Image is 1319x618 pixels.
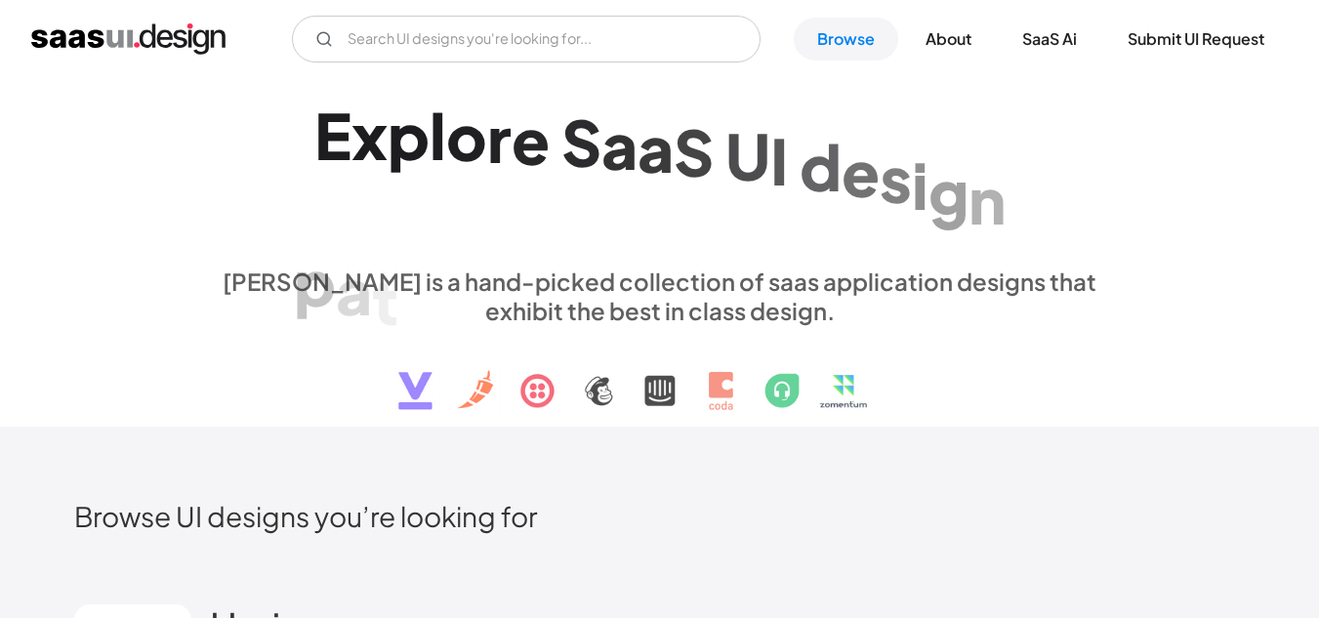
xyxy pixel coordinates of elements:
div: g [928,154,969,229]
div: l [430,98,446,173]
a: Submit UI Request [1104,18,1288,61]
div: n [969,162,1006,237]
div: S [674,114,714,189]
div: e [842,134,880,209]
div: p [294,245,336,320]
div: U [725,118,770,193]
div: S [561,103,601,179]
div: [PERSON_NAME] is a hand-picked collection of saas application designs that exhibit the best in cl... [211,267,1109,325]
div: p [388,98,430,173]
h2: Browse UI designs you’re looking for [74,499,1246,533]
div: a [336,254,372,329]
div: E [314,98,351,173]
div: x [351,98,388,173]
a: Browse [794,18,898,61]
div: e [512,102,550,177]
div: I [770,123,788,198]
a: SaaS Ai [999,18,1100,61]
img: text, icon, saas logo [364,325,956,427]
div: d [800,128,842,203]
div: i [912,146,928,222]
a: home [31,23,226,55]
form: Email Form [292,16,761,62]
div: a [601,106,638,182]
div: o [446,99,487,174]
input: Search UI designs you're looking for... [292,16,761,62]
div: s [880,141,912,216]
a: About [902,18,995,61]
div: a [638,110,674,185]
div: t [372,263,398,338]
h1: Explore SaaS UI design patterns & interactions. [211,98,1109,248]
div: r [487,100,512,175]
